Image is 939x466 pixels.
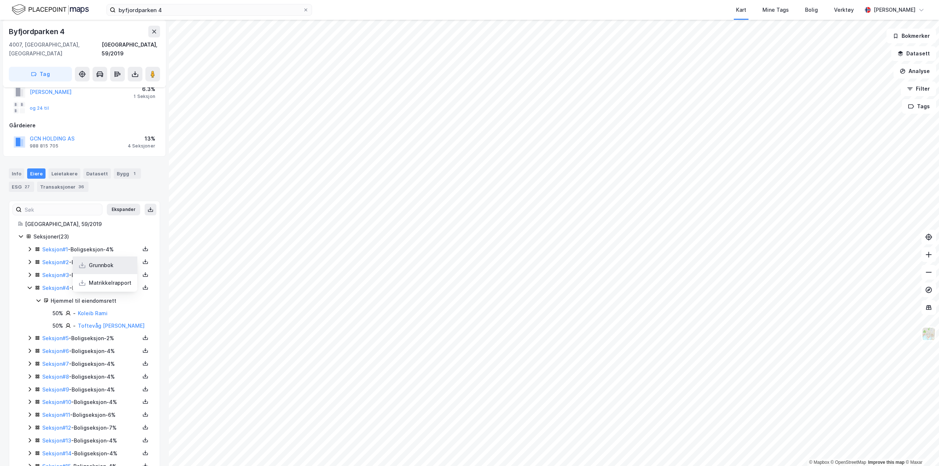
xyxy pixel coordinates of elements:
[102,40,160,58] div: [GEOGRAPHIC_DATA], 59/2019
[42,398,140,407] div: - Boligseksjon - 4%
[77,183,86,190] div: 36
[42,334,140,343] div: - Boligseksjon - 2%
[83,168,111,179] div: Datasett
[902,99,936,114] button: Tags
[868,460,904,465] a: Improve this map
[37,182,88,192] div: Transaksjoner
[42,411,140,419] div: - Boligseksjon - 6%
[30,143,58,149] div: 988 815 705
[128,134,155,143] div: 13%
[9,182,34,192] div: ESG
[52,309,63,318] div: 50%
[42,412,70,418] a: Seksjon#11
[42,399,71,405] a: Seksjon#10
[42,372,140,381] div: - Boligseksjon - 4%
[42,449,140,458] div: - Boligseksjon - 4%
[107,204,140,215] button: Ekspander
[78,310,108,316] a: Koleib Rami
[12,3,89,16] img: logo.f888ab2527a4732fd821a326f86c7f29.svg
[128,143,155,149] div: 4 Seksjoner
[52,321,63,330] div: 50%
[42,284,140,292] div: - Boligseksjon - 5%
[42,271,140,280] div: - Boligseksjon - 4%
[805,6,818,14] div: Bolig
[809,460,829,465] a: Mapbox
[887,29,936,43] button: Bokmerker
[42,272,69,278] a: Seksjon#3
[48,168,80,179] div: Leietakere
[901,81,936,96] button: Filter
[736,6,746,14] div: Kart
[42,347,140,356] div: - Boligseksjon - 4%
[834,6,854,14] div: Verktøy
[42,374,69,380] a: Seksjon#8
[9,168,24,179] div: Info
[902,431,939,466] div: Kontrollprogram for chat
[42,450,72,456] a: Seksjon#14
[89,278,131,287] div: Matrikkelrapport
[42,258,140,267] div: - Boligseksjon - 2%
[762,6,789,14] div: Mine Tags
[42,361,69,367] a: Seksjon#7
[9,121,160,130] div: Gårdeiere
[134,94,155,99] div: 1 Seksjon
[73,321,76,330] div: -
[42,348,69,354] a: Seksjon#6
[134,85,155,94] div: 6.3%
[25,220,151,229] div: [GEOGRAPHIC_DATA], 59/2019
[23,183,31,190] div: 27
[27,168,46,179] div: Eiere
[42,386,69,393] a: Seksjon#9
[42,246,68,252] a: Seksjon#1
[893,64,936,79] button: Analyse
[9,40,102,58] div: 4007, [GEOGRAPHIC_DATA], [GEOGRAPHIC_DATA]
[51,296,151,305] div: Hjemmel til eiendomsrett
[922,327,936,341] img: Z
[42,437,71,444] a: Seksjon#13
[42,285,69,291] a: Seksjon#4
[42,245,140,254] div: - Boligseksjon - 4%
[78,323,145,329] a: Toftevåg [PERSON_NAME]
[9,67,72,81] button: Tag
[874,6,916,14] div: [PERSON_NAME]
[42,335,69,341] a: Seksjon#5
[42,423,140,432] div: - Boligseksjon - 7%
[9,26,66,37] div: Byfjordparken 4
[831,460,866,465] a: OpenStreetMap
[131,170,138,177] div: 1
[114,168,141,179] div: Bygg
[22,204,102,215] input: Søk
[42,436,140,445] div: - Boligseksjon - 4%
[42,259,69,265] a: Seksjon#2
[33,232,151,241] div: Seksjoner ( 23 )
[42,360,140,368] div: - Boligseksjon - 4%
[891,46,936,61] button: Datasett
[42,385,140,394] div: - Boligseksjon - 4%
[116,4,303,15] input: Søk på adresse, matrikkel, gårdeiere, leietakere eller personer
[42,425,71,431] a: Seksjon#12
[89,261,113,270] div: Grunnbok
[902,431,939,466] iframe: Chat Widget
[73,309,76,318] div: -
